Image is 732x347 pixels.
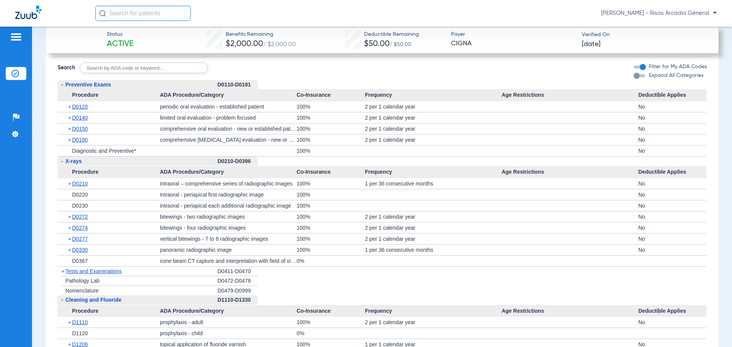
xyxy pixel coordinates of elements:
[107,30,133,38] span: Status
[297,101,365,112] div: 100%
[72,181,88,187] span: D0210
[502,166,639,178] span: Age Restrictions
[160,189,297,200] div: intraoral - periapical first radiographic image
[68,178,72,189] span: +
[638,305,706,317] span: Deductible Applies
[160,123,297,134] div: comprehensive oral evaluation - new or established patient
[66,268,122,274] span: Tests and Examinations
[297,256,365,266] div: 0%
[297,146,365,156] div: 100%
[502,89,639,101] span: Age Restrictions
[297,112,365,123] div: 100%
[107,39,133,50] span: Active
[297,328,365,339] div: 0%
[365,89,502,101] span: Frequency
[72,236,88,242] span: D0277
[638,178,706,189] div: No
[68,317,72,328] span: +
[160,233,297,244] div: vertical bitewings - 7 to 8 radiographic images
[160,166,297,178] span: ADA Procedure/Category
[160,134,297,145] div: comprehensive [MEDICAL_DATA] evaluation - new or established patient
[160,245,297,255] div: panoramic radiographic image
[694,310,732,347] iframe: Chat Widget
[160,200,297,211] div: intraoral - periapical each additional radiographic image
[61,158,63,164] span: -
[297,134,365,145] div: 100%
[601,10,717,17] span: [PERSON_NAME] - Risas Arcadia General
[218,157,258,166] div: D0210-D0396
[99,10,106,17] img: Search Icon
[582,31,706,39] span: Verified On
[297,245,365,255] div: 100%
[297,178,365,189] div: 100%
[390,42,411,47] span: / $50.00
[58,166,160,178] span: Procedure
[66,158,82,164] span: X-rays
[582,40,600,49] span: [DATE]
[297,305,365,317] span: Co-Insurance
[638,222,706,233] div: No
[365,245,502,255] div: 1 per 36 consecutive months
[638,112,706,123] div: No
[58,64,75,72] span: Search
[297,211,365,222] div: 100%
[160,89,297,101] span: ADA Procedure/Category
[68,112,72,123] span: +
[72,137,88,143] span: D0180
[638,101,706,112] div: No
[61,268,64,274] span: +
[218,80,258,90] div: D0110-D0191
[72,258,88,264] span: D0367
[638,89,706,101] span: Deductible Applies
[160,101,297,112] div: periodic oral evaluation - established patient
[365,233,502,244] div: 2 per 1 calendar year
[297,317,365,328] div: 100%
[297,200,365,211] div: 100%
[10,32,22,42] img: hamburger-icon
[58,89,160,101] span: Procedure
[638,123,706,134] div: No
[160,222,297,233] div: bitewings - four radiographic images
[72,104,88,110] span: D0120
[297,222,365,233] div: 100%
[226,40,263,48] span: $2,000.00
[66,297,122,303] span: Cleaning and Fluoride
[61,82,63,88] span: -
[72,203,88,209] span: D0230
[638,245,706,255] div: No
[66,288,99,294] span: Nomenclature
[226,30,296,38] span: Benefits Remaining
[365,305,502,317] span: Frequency
[297,233,365,244] div: 100%
[638,166,706,178] span: Deductible Applies
[72,115,88,121] span: D0140
[365,222,502,233] div: 2 per 1 calendar year
[638,134,706,145] div: No
[502,305,639,317] span: Age Restrictions
[15,6,42,19] img: Zuub Logo
[297,123,365,134] div: 100%
[80,62,208,73] input: Search by ADA code or keyword…
[218,286,258,296] div: D0479-D0999
[638,317,706,328] div: No
[638,189,706,200] div: No
[364,30,419,38] span: Deductible Remaining
[218,295,258,305] div: D1110-D1330
[365,166,502,178] span: Frequency
[297,166,365,178] span: Co-Insurance
[72,330,88,336] span: D1120
[72,319,88,325] span: D1110
[72,148,136,154] span: Diagnostic and Preventive*
[365,178,502,189] div: 1 per 36 consecutive months
[72,225,88,231] span: D0274
[61,297,63,303] span: -
[68,222,72,233] span: +
[365,112,502,123] div: 2 per 1 calendar year
[68,101,72,112] span: +
[160,256,297,266] div: cone beam CT capture and interpretation with field of view of both jaws; with or without cranium
[638,146,706,156] div: No
[649,73,703,78] span: Expand All Categories
[365,134,502,145] div: 2 per 1 calendar year
[68,211,72,222] span: +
